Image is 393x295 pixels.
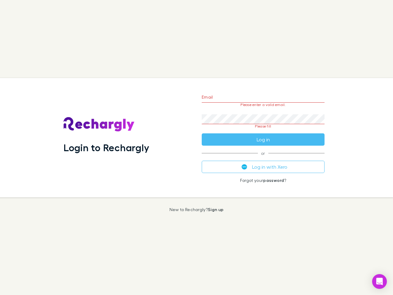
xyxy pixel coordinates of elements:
img: Rechargly's Logo [64,117,135,132]
button: Log in [202,133,325,146]
h1: Login to Rechargly [64,142,149,153]
img: Xero's logo [242,164,247,170]
p: Please enter a valid email. [202,103,325,107]
a: password [263,178,284,183]
a: Sign up [208,207,224,212]
p: Please fill [202,124,325,128]
p: Forgot your ? [202,178,325,183]
p: New to Rechargly? [169,207,224,212]
button: Log in with Xero [202,161,325,173]
div: Open Intercom Messenger [372,274,387,289]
